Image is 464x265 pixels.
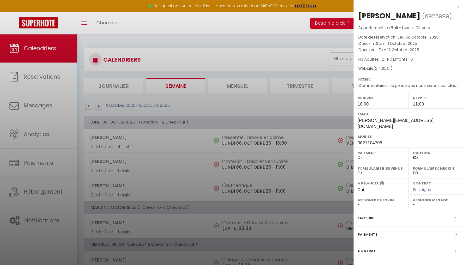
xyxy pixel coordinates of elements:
[358,66,459,72] div: Website
[385,25,430,30] span: La Bali - Luxe et Détente
[358,40,459,47] p: Checkin :
[358,111,460,117] label: Email
[358,11,420,21] div: [PERSON_NAME]
[358,101,369,106] span: 18:00
[413,101,424,106] span: 11:00
[358,231,378,238] label: Paiements
[358,181,379,186] label: A relancer
[422,12,452,21] span: ( )
[379,47,419,52] span: Dim 12 Octobre . 2025
[358,118,433,129] span: [PERSON_NAME][EMAIL_ADDRESS][DOMAIN_NAME]
[373,66,392,71] span: ( € )
[358,140,382,145] span: 0621104705
[358,165,405,172] label: Formulaire Bienvenue
[375,66,387,71] span: 214.62
[413,197,460,203] label: Assigner Menage
[358,215,374,221] label: Facture
[358,57,413,62] span: Nb Adultes : 2 -
[358,94,405,101] label: Arrivée
[413,165,460,172] label: Formulaire Checkin
[358,47,459,53] p: Checkout :
[413,187,431,192] span: Pas signé
[376,41,417,46] span: Sam 11 Octobre . 2025
[358,82,459,89] p: Commentaires :
[358,34,459,40] p: Date de réservation :
[397,34,439,40] span: Jeu 09 Octobre . 2025
[358,248,376,254] label: Contrat
[354,3,459,11] div: x
[413,94,460,101] label: Départ
[413,181,431,185] label: Contrat
[358,197,405,203] label: Assigner Checkin
[358,133,460,140] label: Mobile
[371,76,373,82] span: -
[387,57,413,62] span: Nb Enfants : 0
[380,181,384,188] i: Sélectionner OUI si vous souhaiter envoyer les séquences de messages post-checkout
[413,150,460,156] label: Caution
[358,76,459,82] p: Notes :
[358,25,459,31] p: Appartement :
[425,12,449,20] span: 6925999
[358,150,405,156] label: Paiement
